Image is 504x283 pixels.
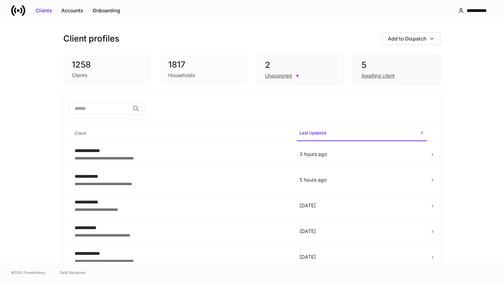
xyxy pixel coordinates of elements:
[88,5,125,16] button: Onboarding
[72,72,87,79] div: Clients
[300,176,424,183] p: 5 hours ago
[72,59,143,70] div: 1258
[11,270,46,275] span: © 2025 OneAdvisory
[300,202,424,209] p: [DATE]
[72,126,291,141] span: Client
[256,54,344,85] div: 2Unassigned
[57,5,88,16] button: Accounts
[31,5,57,16] button: Clients
[361,59,432,71] div: 5
[265,59,335,71] div: 2
[300,151,424,158] p: 3 hours ago
[300,253,424,260] p: [DATE]
[388,35,426,42] div: Add to Dispatch
[168,72,195,79] div: Households
[297,126,427,141] span: Last Updated
[61,7,83,14] div: Accounts
[300,228,424,235] p: [DATE]
[361,72,395,79] div: Awaiting client
[300,130,326,136] h6: Last Updated
[382,32,441,45] button: Add to Dispatch
[353,54,441,85] div: 5Awaiting client
[60,270,86,275] a: Data Disclaimer
[93,7,120,14] div: Onboarding
[63,33,119,44] h3: Client profiles
[36,7,52,14] div: Clients
[168,59,239,70] div: 1817
[265,72,292,79] div: Unassigned
[75,130,86,137] h6: Client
